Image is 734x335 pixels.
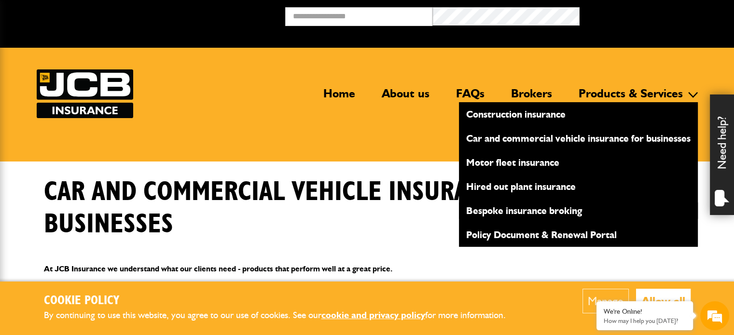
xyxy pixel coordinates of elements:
p: By continuing to use this website, you agree to our use of cookies. See our for more information. [44,308,522,323]
button: Allow all [636,289,691,313]
a: Car and commercial vehicle insurance for businesses [459,130,698,147]
button: Broker Login [580,7,727,22]
a: Hired out plant insurance [459,178,698,195]
a: cookie and privacy policy [321,309,425,321]
a: FAQs [449,86,492,108]
a: Brokers [504,86,559,108]
a: Products & Services [571,86,690,108]
a: Motor fleet insurance [459,154,698,171]
a: About us [374,86,437,108]
a: Bespoke insurance broking [459,202,698,219]
h1: Car and commercial vehicle insurance for businesses [44,176,691,241]
h2: Cookie Policy [44,294,522,308]
p: At JCB Insurance we understand what our clients need - products that perform well at a great price. [44,263,691,275]
a: Policy Document & Renewal Portal [459,227,698,243]
img: JCB Insurance Services logo [37,69,133,118]
a: Construction insurance [459,106,698,122]
button: Manage [582,289,629,313]
div: Need help? [710,94,734,215]
a: JCB Insurance Services [37,69,133,118]
div: We're Online! [604,308,686,316]
a: Home [316,86,362,108]
p: How may I help you today? [604,317,686,324]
